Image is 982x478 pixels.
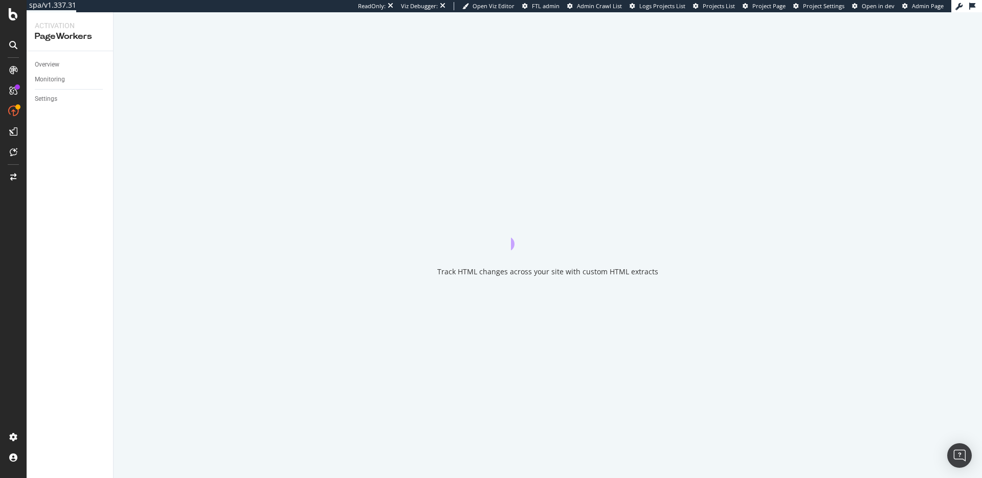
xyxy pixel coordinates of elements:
[35,59,106,70] a: Overview
[462,2,515,10] a: Open Viz Editor
[743,2,786,10] a: Project Page
[401,2,438,10] div: Viz Debugger:
[35,59,59,70] div: Overview
[803,2,844,10] span: Project Settings
[577,2,622,10] span: Admin Crawl List
[473,2,515,10] span: Open Viz Editor
[35,94,57,104] div: Settings
[639,2,685,10] span: Logs Projects List
[947,443,972,468] div: Open Intercom Messenger
[437,267,658,277] div: Track HTML changes across your site with custom HTML extracts
[862,2,895,10] span: Open in dev
[35,20,105,31] div: Activation
[703,2,735,10] span: Projects List
[35,74,65,85] div: Monitoring
[693,2,735,10] a: Projects List
[35,94,106,104] a: Settings
[35,31,105,42] div: PageWorkers
[567,2,622,10] a: Admin Crawl List
[912,2,944,10] span: Admin Page
[902,2,944,10] a: Admin Page
[511,213,585,250] div: animation
[522,2,560,10] a: FTL admin
[532,2,560,10] span: FTL admin
[630,2,685,10] a: Logs Projects List
[358,2,386,10] div: ReadOnly:
[793,2,844,10] a: Project Settings
[852,2,895,10] a: Open in dev
[752,2,786,10] span: Project Page
[35,74,106,85] a: Monitoring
